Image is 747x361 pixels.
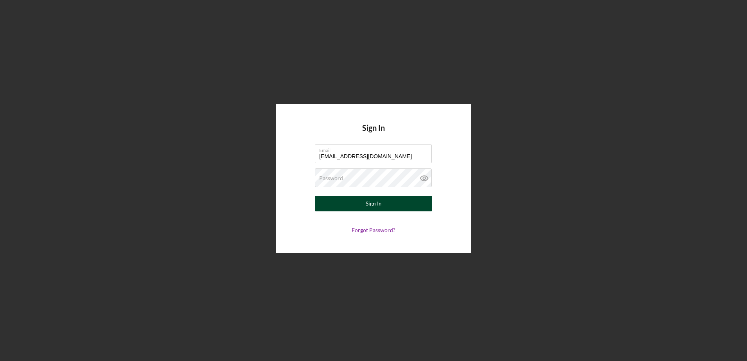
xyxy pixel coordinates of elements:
[366,196,382,211] div: Sign In
[315,196,432,211] button: Sign In
[319,145,432,153] label: Email
[352,227,395,233] a: Forgot Password?
[362,123,385,144] h4: Sign In
[319,175,343,181] label: Password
